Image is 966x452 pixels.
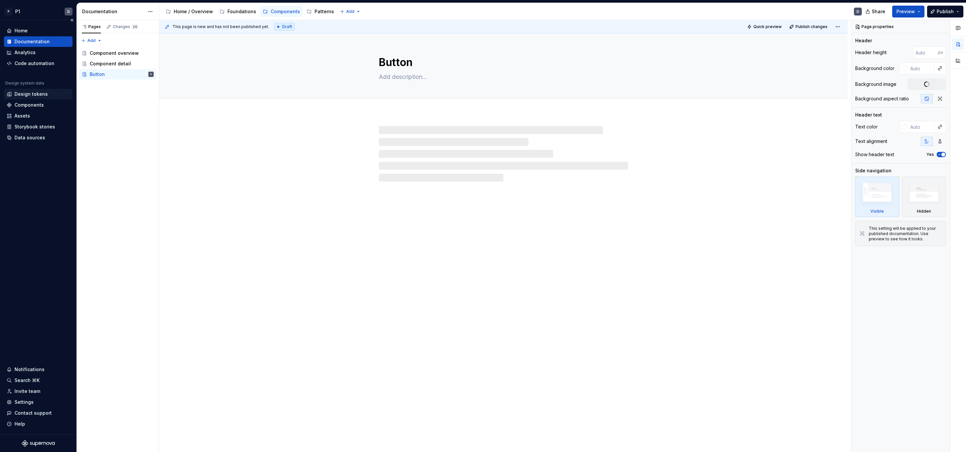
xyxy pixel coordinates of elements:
div: Analytics [15,49,36,56]
div: Hidden [917,209,931,214]
div: Component overview [90,50,139,56]
div: Home [15,27,28,34]
div: P1 [15,8,20,15]
button: PP1D [1,4,75,18]
p: px [938,50,943,55]
div: This setting will be applied to your published documentation. Use preview to see how it looks. [869,226,942,242]
span: Draft [282,24,292,29]
div: Documentation [15,38,50,45]
span: Preview [896,8,915,15]
button: Add [79,36,104,45]
a: Invite team [4,386,73,397]
a: Analytics [4,47,73,58]
div: Contact support [15,410,52,416]
a: Code automation [4,58,73,69]
div: Show header text [855,151,894,158]
div: Pages [82,24,101,29]
div: Help [15,421,25,427]
div: Data sources [15,134,45,141]
div: Invite team [15,388,40,395]
div: Search ⌘K [15,377,40,384]
span: 26 [132,24,138,29]
div: Patterns [315,8,334,15]
div: Header [855,37,872,44]
a: Components [4,100,73,110]
div: Home / Overview [174,8,213,15]
div: Components [15,102,44,108]
button: Notifications [4,364,73,375]
span: Quick preview [753,24,782,29]
button: Publish [927,6,963,17]
svg: Supernova Logo [22,440,55,447]
div: Page tree [163,5,337,18]
a: Component overview [79,48,156,58]
a: Component detail [79,58,156,69]
a: Data sources [4,132,73,143]
button: Help [4,419,73,429]
div: Header text [855,112,882,118]
div: Component detail [90,60,131,67]
div: D [857,9,859,14]
span: Add [87,38,96,43]
button: Add [338,7,363,16]
div: Components [271,8,300,15]
a: Assets [4,111,73,121]
label: Yes [926,152,934,157]
div: Visible [855,177,899,217]
a: Home [4,25,73,36]
div: Notifications [15,366,45,373]
div: Assets [15,113,30,119]
button: Preview [892,6,924,17]
div: Design tokens [15,91,48,97]
div: D [150,71,152,78]
div: Settings [15,399,34,405]
span: Share [872,8,885,15]
a: Patterns [304,6,337,17]
div: Documentation [82,8,144,15]
div: Changes [113,24,138,29]
button: Quick preview [745,22,785,31]
div: Header height [855,49,887,56]
input: Auto [908,62,934,74]
button: Search ⌘K [4,375,73,386]
div: D [67,9,70,14]
a: Components [260,6,303,17]
a: Design tokens [4,89,73,99]
div: Code automation [15,60,54,67]
input: Auto [913,47,938,58]
button: Publish changes [787,22,830,31]
div: Button [90,71,105,78]
span: This page is new and has not been published yet. [172,24,269,29]
div: Side navigation [855,167,891,174]
div: Text alignment [855,138,887,145]
a: Foundations [217,6,259,17]
div: Page tree [79,48,156,80]
a: Home / Overview [163,6,216,17]
div: Foundations [227,8,256,15]
div: Background image [855,81,896,87]
div: Background color [855,65,894,72]
div: Design system data [5,81,44,86]
span: Publish changes [796,24,828,29]
a: Settings [4,397,73,407]
div: Text color [855,123,878,130]
div: Background aspect ratio [855,95,909,102]
a: Documentation [4,36,73,47]
button: Share [862,6,890,17]
button: Contact support [4,408,73,418]
button: Collapse sidebar [67,16,76,25]
div: Storybook stories [15,123,55,130]
div: P [5,8,13,16]
textarea: Button [377,54,627,70]
input: Auto [908,121,934,133]
span: Add [346,9,354,14]
div: Hidden [902,177,946,217]
a: ButtonD [79,69,156,80]
div: Visible [870,209,884,214]
span: Publish [937,8,954,15]
a: Storybook stories [4,122,73,132]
